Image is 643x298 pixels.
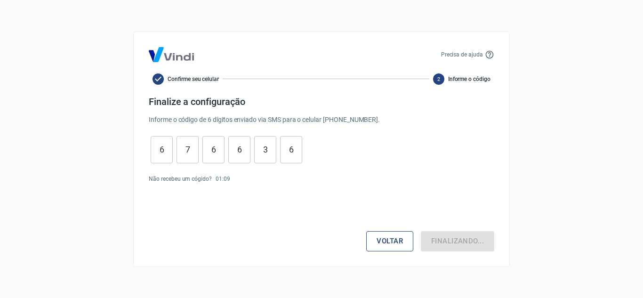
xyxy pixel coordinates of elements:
span: Informe o código [448,75,490,83]
p: 01 : 09 [216,175,230,183]
img: Logo Vind [149,47,194,62]
text: 2 [437,76,440,82]
p: Informe o código de 6 dígitos enviado via SMS para o celular [PHONE_NUMBER] . [149,115,494,125]
button: Voltar [366,231,413,251]
p: Precisa de ajuda [441,50,483,59]
p: Não recebeu um cógido? [149,175,212,183]
h4: Finalize a configuração [149,96,494,107]
span: Confirme seu celular [168,75,219,83]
